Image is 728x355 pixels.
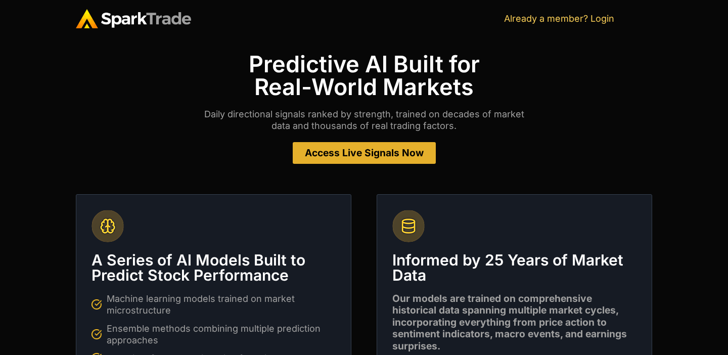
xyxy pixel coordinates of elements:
[504,13,614,24] a: Already a member? Login
[293,142,436,164] a: Access Live Signals Now
[305,148,424,158] span: Access Live Signals Now
[76,108,652,132] p: Daily directional signals ranked by strength, trained on decades of market data and thousands of ...
[392,252,636,283] h3: Informed by 25 Years of Market Data
[392,293,636,352] p: Our models are trained on comprehensive historical data spanning multiple market cycles, incorpor...
[76,53,652,98] h1: Predictive Al Built for Real-World Markets
[92,252,336,283] h3: A Series of Al Models Built to Predict Stock Performance
[104,323,336,346] span: Ensemble methods combining multiple prediction approaches
[104,293,336,317] span: Machine learning models trained on market microstructure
